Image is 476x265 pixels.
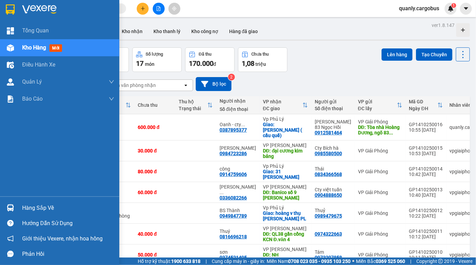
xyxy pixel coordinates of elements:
div: 0973207858 [315,255,342,260]
span: Quản Lý [22,77,42,86]
button: Lên hàng [382,48,413,61]
div: 0834366568 [315,172,342,177]
div: 0949847789 [220,213,247,219]
div: Mã GD [409,99,437,104]
div: GP1410250010 [409,249,443,255]
span: 170.000 [189,59,213,68]
button: Tạo Chuyến [416,48,452,61]
div: 0912581464 [315,130,342,135]
div: Vp Phủ Lý [263,163,308,169]
div: ver 1.8.147 [432,21,455,29]
th: Toggle SortBy [355,96,406,114]
div: Vp Phủ Lý [263,205,308,210]
div: VP Giải Phóng [358,148,402,153]
div: Vp Phủ Lý [263,116,308,122]
span: message [7,251,14,257]
div: GP1410250013 [409,187,443,192]
div: 0387895377 [220,127,247,133]
div: DĐ: NH Nhật TAMAYA Đ.Văn [263,252,308,263]
button: Kho công nợ [186,23,224,40]
strong: 1900 633 818 [171,259,200,264]
div: Thuý [220,229,256,234]
div: Chưa thu [252,52,269,57]
button: plus [137,3,149,15]
span: quanly.cargobus [393,4,445,13]
img: dashboard-icon [7,27,14,34]
div: 40.000 đ [138,231,172,237]
button: Kho nhận [116,23,148,40]
div: Giao: 31 nguyễn Phúc lai PL [263,169,308,180]
div: DĐ: QL38 gần cổng KCN Đ.văn 4 [263,231,308,242]
div: Tạo kho hàng mới [456,23,470,37]
div: GP1410250014 [409,166,443,172]
img: warehouse-icon [7,61,14,69]
div: 10:42 [DATE] [409,172,443,177]
div: 0989479675 [315,213,342,219]
div: Lê hoa [220,145,256,151]
div: 10:12 [DATE] [409,234,443,239]
div: Ngày ĐH [409,106,437,111]
button: caret-down [460,3,472,15]
span: Miền Nam [267,257,351,265]
div: Người nhận [220,98,256,104]
span: đ [213,61,216,67]
div: 0974322663 [315,231,342,237]
button: Hàng đã giao [224,23,263,40]
div: Hàng sắp về [22,203,114,213]
th: Toggle SortBy [175,96,216,114]
span: ⚪️ [352,260,354,263]
div: sơn [220,249,256,255]
span: 1 [452,3,455,8]
div: 10:55 [DATE] [409,127,443,133]
div: VP Giải Phóng [358,252,402,257]
span: triệu [255,61,266,67]
button: Đã thu170.000đ [185,47,235,72]
div: VP Giải Phóng [358,231,402,237]
div: Thuỷ [315,208,351,213]
span: plus [140,6,145,11]
div: 10:22 [DATE] [409,213,443,219]
div: VP [PERSON_NAME] [263,184,308,190]
span: ... [241,122,245,127]
span: Giới thiệu Vexere, nhận hoa hồng [22,234,103,243]
span: ... [220,190,224,195]
svg: open [183,83,189,88]
div: GP1410250011 [409,229,443,234]
div: 30.000 đ [138,148,172,153]
img: logo-vxr [6,4,15,15]
div: Thái [315,166,351,172]
img: icon-new-feature [448,5,454,12]
span: Tổng Quan [22,26,49,35]
div: VP Giải Phóng [358,119,402,124]
div: VP Giải Phóng [358,190,402,195]
div: ĐC lấy [358,106,397,111]
span: Kho hàng [22,44,46,51]
div: Số lượng [146,52,163,57]
button: aim [168,3,180,15]
span: Điều hành xe [22,60,55,69]
div: Thu hộ [179,99,207,104]
span: | [206,257,207,265]
div: 10:11 [DATE] [409,255,443,260]
span: Cung cấp máy in - giấy in: [212,257,265,265]
span: copyright [438,259,443,264]
span: down [109,96,114,102]
div: 0985580500 [315,151,342,156]
div: VP Giải Phóng [358,210,402,216]
div: ĐC giao [263,106,302,111]
div: 0816696218 [220,234,247,239]
div: 0984723286 [220,151,247,156]
div: DĐ: đại cương kim bảng [263,148,308,159]
strong: 0708 023 035 - 0935 103 250 [288,259,351,264]
button: Kho thanh lý [148,23,186,40]
div: 0336082266 [220,195,247,201]
div: VP [PERSON_NAME] [263,226,308,231]
div: VP nhận [263,99,302,104]
span: mới [49,44,62,52]
span: Miền Bắc [356,257,405,265]
div: 0904888650 [315,192,342,198]
div: BS Thành [220,208,256,213]
div: 50.000 đ [138,252,172,257]
div: Chọn văn phòng nhận [109,82,156,89]
span: question-circle [7,220,14,226]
